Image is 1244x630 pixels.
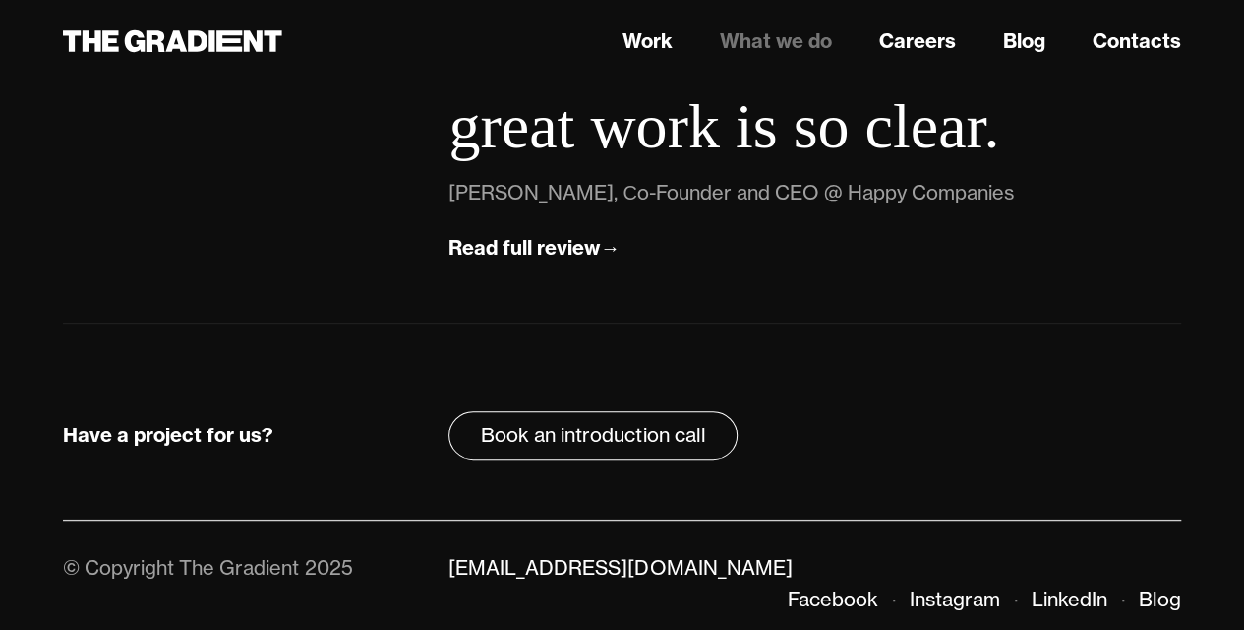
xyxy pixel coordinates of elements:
[622,27,673,56] a: Work
[720,27,832,56] a: What we do
[448,232,620,264] a: Read full review→
[600,235,620,260] div: →
[1093,27,1181,56] a: Contacts
[448,235,600,260] div: Read full review
[1139,587,1181,611] a: Blog
[63,423,273,447] strong: Have a project for us?
[1003,27,1045,56] a: Blog
[63,555,299,580] div: © Copyright The Gradient
[305,555,353,580] div: 2025
[448,555,792,580] a: [EMAIL_ADDRESS][DOMAIN_NAME]
[448,177,1013,208] div: [PERSON_NAME], Сo-Founder and CEO @ Happy Companies
[788,587,878,611] a: Facebook
[1032,587,1107,611] a: LinkedIn
[448,411,738,460] a: Book an introduction call
[879,27,956,56] a: Careers
[910,587,1000,611] a: Instagram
